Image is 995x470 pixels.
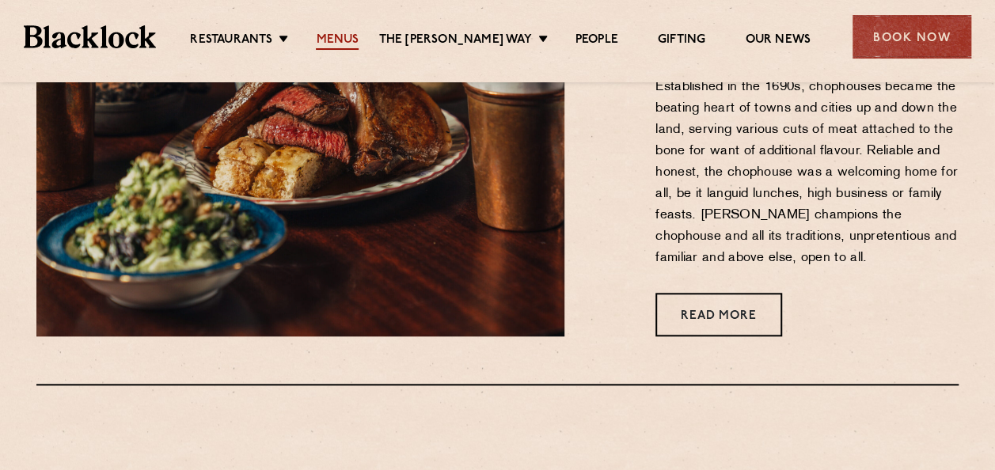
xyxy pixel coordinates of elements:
[655,77,959,269] p: Established in the 1690s, chophouses became the beating heart of towns and cities up and down the...
[575,32,618,50] a: People
[745,32,811,50] a: Our News
[24,25,156,47] img: BL_Textured_Logo-footer-cropped.svg
[655,293,782,336] a: Read More
[853,15,971,59] div: Book Now
[316,32,359,50] a: Menus
[378,32,531,50] a: The [PERSON_NAME] Way
[190,32,272,50] a: Restaurants
[658,32,705,50] a: Gifting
